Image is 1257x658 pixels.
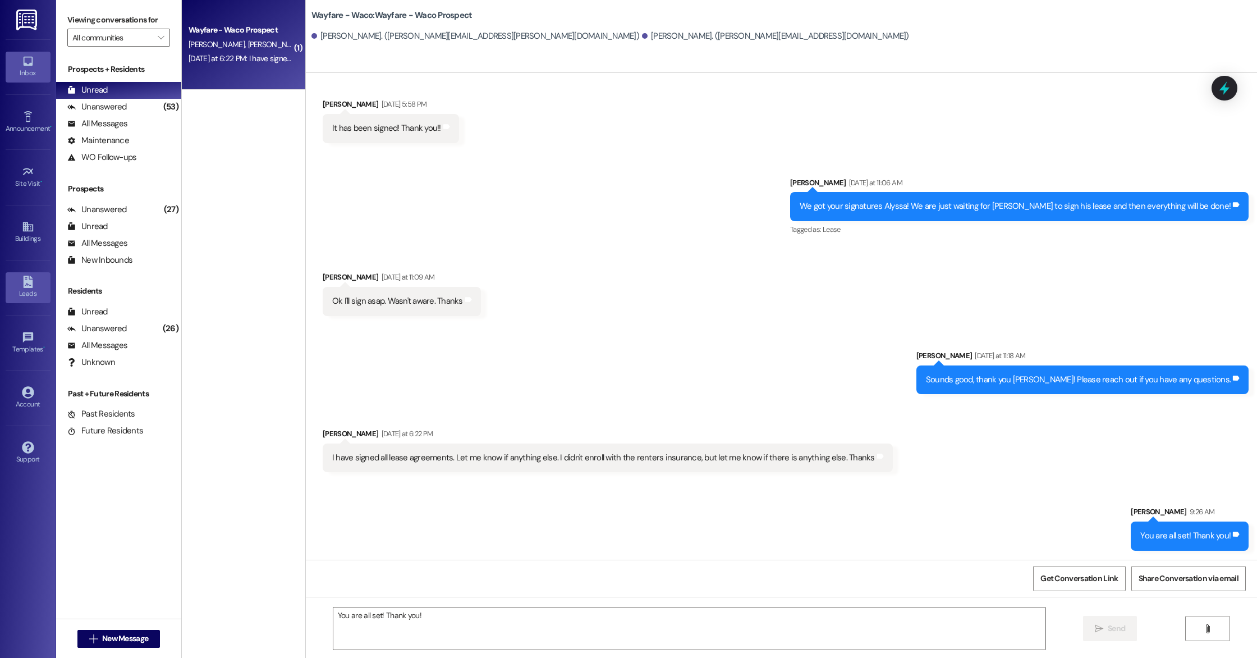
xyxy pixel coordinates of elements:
[1131,506,1249,522] div: [PERSON_NAME]
[6,383,51,413] a: Account
[56,388,181,400] div: Past + Future Residents
[1083,616,1137,641] button: Send
[6,438,51,468] a: Support
[379,271,435,283] div: [DATE] at 11:09 AM
[67,323,127,335] div: Unanswered
[67,101,127,113] div: Unanswered
[67,254,132,266] div: New Inbounds
[6,217,51,248] a: Buildings
[1131,566,1246,591] button: Share Conversation via email
[846,177,902,189] div: [DATE] at 11:06 AM
[160,320,181,337] div: (26)
[161,201,181,218] div: (27)
[332,122,441,134] div: It has been signed! Thank you!!
[67,135,129,147] div: Maintenance
[67,408,135,420] div: Past Residents
[189,24,292,36] div: Wayfare - Waco Prospect
[323,428,893,444] div: [PERSON_NAME]
[67,357,115,368] div: Unknown
[6,162,51,193] a: Site Visit •
[189,39,248,49] span: [PERSON_NAME]
[67,118,127,130] div: All Messages
[40,178,42,186] span: •
[323,98,459,114] div: [PERSON_NAME]
[67,340,127,351] div: All Messages
[332,295,463,307] div: Ok I'll sign asap. Wasn't aware. Thanks
[311,10,472,21] b: Wayfare - Waco: Wayfare - Waco Prospect
[1033,566,1125,591] button: Get Conversation Link
[1203,624,1212,633] i: 
[247,39,304,49] span: [PERSON_NAME]
[43,344,45,351] span: •
[332,452,875,464] div: I have signed all lease agreements. Let me know if anything else. I didn't enroll with the renter...
[50,123,52,131] span: •
[1187,506,1214,518] div: 9:26 AM
[379,428,433,440] div: [DATE] at 6:22 PM
[972,350,1025,362] div: [DATE] at 11:18 AM
[158,33,164,42] i: 
[189,53,743,63] div: [DATE] at 6:22 PM: I have signed all lease agreements. Let me know if anything else. I didn't enr...
[800,200,1231,212] div: We got your signatures Alyssa! We are just waiting for [PERSON_NAME] to sign his lease and then e...
[89,634,98,643] i: 
[67,152,136,163] div: WO Follow-ups
[16,10,39,30] img: ResiDesk Logo
[6,52,51,82] a: Inbox
[311,30,639,42] div: [PERSON_NAME]. ([PERSON_NAME][EMAIL_ADDRESS][PERSON_NAME][DOMAIN_NAME])
[56,285,181,297] div: Residents
[67,425,143,437] div: Future Residents
[642,30,909,42] div: [PERSON_NAME]. ([PERSON_NAME][EMAIL_ADDRESS][DOMAIN_NAME])
[916,350,1249,365] div: [PERSON_NAME]
[1140,530,1231,542] div: You are all set! Thank you!
[379,98,427,110] div: [DATE] 5:58 PM
[1095,624,1103,633] i: 
[1040,573,1118,584] span: Get Conversation Link
[1139,573,1238,584] span: Share Conversation via email
[1108,623,1125,634] span: Send
[67,237,127,249] div: All Messages
[926,374,1231,386] div: Sounds good, thank you [PERSON_NAME]! Please reach out if you have any questions.
[72,29,152,47] input: All communities
[67,221,108,232] div: Unread
[823,225,841,234] span: Lease
[6,272,51,303] a: Leads
[6,328,51,358] a: Templates •
[67,306,108,318] div: Unread
[56,183,181,195] div: Prospects
[67,84,108,96] div: Unread
[67,204,127,216] div: Unanswered
[790,221,1249,237] div: Tagged as:
[102,633,148,645] span: New Message
[790,177,1249,193] div: [PERSON_NAME]
[67,11,170,29] label: Viewing conversations for
[56,63,181,75] div: Prospects + Residents
[77,630,160,648] button: New Message
[323,271,481,287] div: [PERSON_NAME]
[160,98,181,116] div: (53)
